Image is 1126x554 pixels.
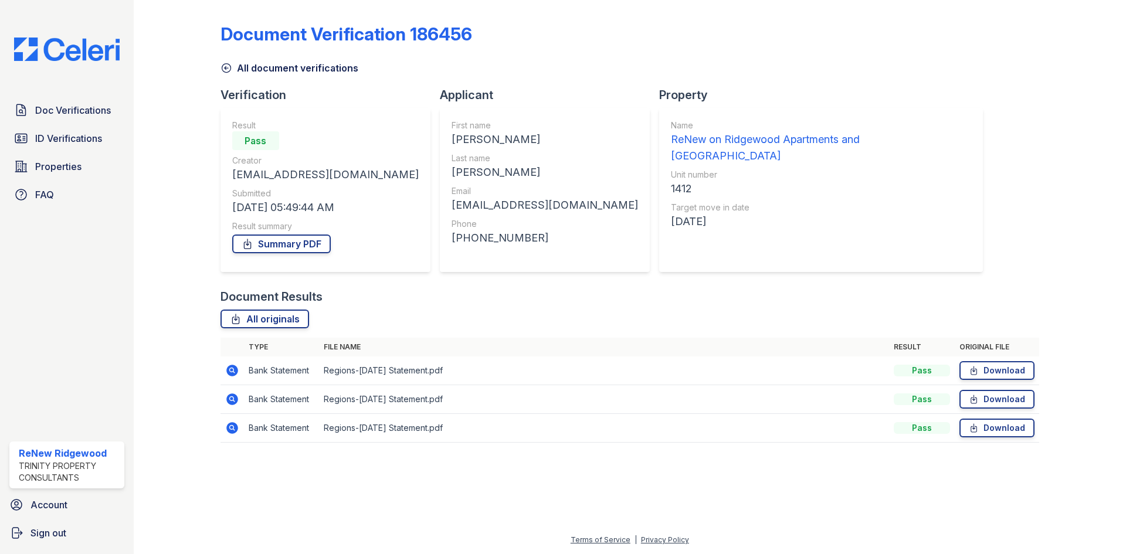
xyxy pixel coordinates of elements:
[319,338,889,356] th: File name
[244,338,319,356] th: Type
[232,166,419,183] div: [EMAIL_ADDRESS][DOMAIN_NAME]
[19,446,120,460] div: ReNew Ridgewood
[221,310,309,328] a: All originals
[671,202,971,213] div: Target move in date
[452,152,638,164] div: Last name
[452,120,638,131] div: First name
[9,127,124,150] a: ID Verifications
[452,218,638,230] div: Phone
[452,164,638,181] div: [PERSON_NAME]
[232,234,331,253] a: Summary PDF
[955,338,1039,356] th: Original file
[452,197,638,213] div: [EMAIL_ADDRESS][DOMAIN_NAME]
[9,98,124,122] a: Doc Verifications
[671,181,971,197] div: 1412
[232,188,419,199] div: Submitted
[959,419,1035,437] a: Download
[35,103,111,117] span: Doc Verifications
[35,131,102,145] span: ID Verifications
[232,120,419,131] div: Result
[9,155,124,178] a: Properties
[671,169,971,181] div: Unit number
[319,356,889,385] td: Regions-[DATE] Statement.pdf
[221,288,323,305] div: Document Results
[641,535,689,544] a: Privacy Policy
[671,120,971,131] div: Name
[319,414,889,443] td: Regions-[DATE] Statement.pdf
[221,87,440,103] div: Verification
[9,183,124,206] a: FAQ
[19,460,120,484] div: Trinity Property Consultants
[319,385,889,414] td: Regions-[DATE] Statement.pdf
[244,356,319,385] td: Bank Statement
[452,185,638,197] div: Email
[30,498,67,512] span: Account
[440,87,659,103] div: Applicant
[571,535,630,544] a: Terms of Service
[671,213,971,230] div: [DATE]
[35,188,54,202] span: FAQ
[894,422,950,434] div: Pass
[30,526,66,540] span: Sign out
[244,385,319,414] td: Bank Statement
[959,361,1035,380] a: Download
[232,220,419,232] div: Result summary
[232,199,419,216] div: [DATE] 05:49:44 AM
[5,521,129,545] a: Sign out
[232,131,279,150] div: Pass
[959,390,1035,409] a: Download
[452,131,638,148] div: [PERSON_NAME]
[244,414,319,443] td: Bank Statement
[452,230,638,246] div: [PHONE_NUMBER]
[659,87,992,103] div: Property
[894,365,950,376] div: Pass
[635,535,637,544] div: |
[5,38,129,61] img: CE_Logo_Blue-a8612792a0a2168367f1c8372b55b34899dd931a85d93a1a3d3e32e68fde9ad4.png
[671,120,971,164] a: Name ReNew on Ridgewood Apartments and [GEOGRAPHIC_DATA]
[671,131,971,164] div: ReNew on Ridgewood Apartments and [GEOGRAPHIC_DATA]
[221,23,472,45] div: Document Verification 186456
[5,493,129,516] a: Account
[232,155,419,166] div: Creator
[221,61,358,75] a: All document verifications
[35,159,82,174] span: Properties
[889,338,955,356] th: Result
[894,393,950,405] div: Pass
